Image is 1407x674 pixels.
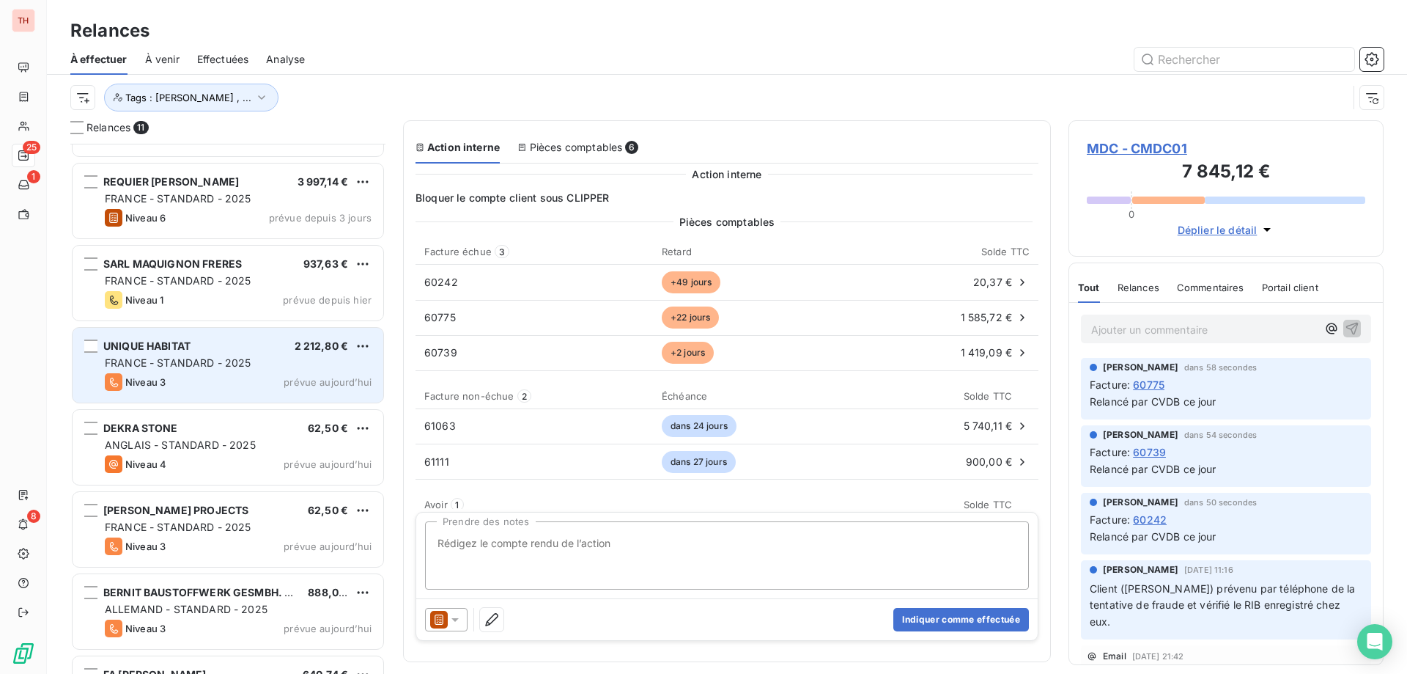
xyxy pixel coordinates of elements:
span: Niveau 3 [125,376,166,388]
span: Niveau 4 [125,458,166,470]
span: [DATE] 21:42 [1132,652,1184,661]
span: 6 [625,141,638,154]
span: FRANCE - STANDARD - 2025 [105,274,251,287]
span: dans 50 secondes [1184,498,1257,507]
span: 60775 [1133,377,1164,392]
span: 60739 [1133,444,1166,460]
span: Facture : [1090,444,1130,460]
span: 60242 [424,276,458,288]
span: 937,63 € [303,257,348,270]
h3: 7 845,12 € [1087,158,1365,188]
span: +22 jours [662,307,719,329]
span: [PERSON_NAME] [1103,563,1178,576]
div: TH [12,9,35,32]
span: +2 jours [662,342,714,364]
span: Solde TTC [981,246,1030,257]
button: Indiquer comme effectuée [893,608,1029,631]
span: 60775 [424,311,456,323]
span: 888,00 € [308,586,355,598]
span: 2 212,80 € [295,340,349,352]
span: Commentaires [1177,282,1244,293]
span: À venir [145,52,180,67]
span: 3 [495,245,509,258]
img: Logo LeanPay [12,642,35,665]
span: [PERSON_NAME] [1103,361,1178,374]
span: dans 24 jours [662,415,736,437]
span: dans 27 jours [662,451,736,473]
span: [PERSON_NAME] [1103,496,1178,509]
span: FRANCE - STANDARD - 2025 [105,521,251,533]
span: À effectuer [70,52,128,67]
span: prévue aujourd’hui [284,458,372,470]
span: 61111 [424,455,449,468]
span: Facture : [1090,377,1130,392]
span: BERNIT BAUSTOFFWERK GESMBH. & CO. KG [103,586,329,598]
span: 2 [517,389,531,403]
span: Email [1103,652,1126,661]
span: 25 [23,141,40,154]
span: Solde TTC [964,390,1012,402]
span: [DATE] 11:16 [1184,565,1233,574]
div: 1 585,72 € [854,310,1030,325]
div: Open Intercom Messenger [1357,624,1392,659]
span: 61063 [424,420,456,432]
span: FRANCE - STANDARD - 2025 [105,356,251,369]
span: SARL MAQUIGNON FRERES [103,257,242,270]
div: Action interne [416,140,500,155]
span: Niveau 3 [125,541,166,552]
span: prévue depuis hier [283,294,372,306]
button: Tags : [PERSON_NAME] , ... [104,84,278,111]
button: Déplier le détail [1173,221,1279,238]
input: Rechercher [1134,48,1354,71]
span: 60242 [1133,512,1167,527]
span: [PERSON_NAME] PROJECTS [103,504,248,516]
h3: Relances [70,18,149,44]
span: prévue aujourd’hui [284,541,372,552]
span: Action interne [692,166,761,182]
span: Relances [86,120,130,135]
span: +49 jours [662,271,720,293]
span: Tout [1078,282,1100,293]
span: Facture : [1090,512,1130,527]
span: 62,50 € [308,504,348,516]
span: Analyse [266,52,305,67]
span: Portail client [1262,282,1318,293]
div: grid [70,144,385,674]
span: Déplier le détail [1178,222,1258,238]
span: ANGLAIS - STANDARD - 2025 [105,439,256,451]
div: 1 419,09 € [854,345,1030,360]
span: Avoir [424,499,448,510]
span: prévue aujourd’hui [284,376,372,388]
span: Solde TTC [964,499,1012,510]
span: dans 58 secondes [1184,363,1257,372]
span: prévue depuis 3 jours [269,212,372,224]
span: ALLEMAND - STANDARD - 2025 [105,603,267,615]
span: Échéance [662,390,707,402]
span: Client ([PERSON_NAME]) prévenu par téléphone de la tentative de fraude et vérifié le RIB enregist... [1090,582,1359,629]
span: Tags : [PERSON_NAME] , ... [125,92,251,103]
span: prévue aujourd’hui [284,623,372,634]
span: Relances [1118,282,1159,293]
span: Facture non-échue [424,390,514,402]
span: 62,50 € [308,422,348,434]
span: Retard [662,246,692,257]
span: 60739 [424,346,457,359]
span: 11 [133,121,148,134]
span: 0 [1129,208,1134,220]
span: 3 997,14 € [298,175,349,188]
span: UNIQUE HABITAT [103,340,191,352]
div: Pièces comptables [517,140,638,155]
span: Relancé par CVDB ce jour [1090,463,1216,475]
span: Effectuées [197,52,249,67]
span: MDC - CMDC01 [1087,139,1365,158]
span: 8 [27,510,40,523]
span: Bloquer le compte client sous CLIPPER [416,191,1038,205]
span: Relancé par CVDB ce jour [1090,530,1216,543]
span: dans 54 secondes [1184,431,1257,439]
div: 20,37 € [854,275,1030,290]
div: 5 740,11 € [882,419,1030,433]
span: Niveau 3 [125,623,166,634]
span: Pièces comptables [679,214,775,230]
span: 1 [27,170,40,183]
span: FRANCE - STANDARD - 2025 [105,192,251,205]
